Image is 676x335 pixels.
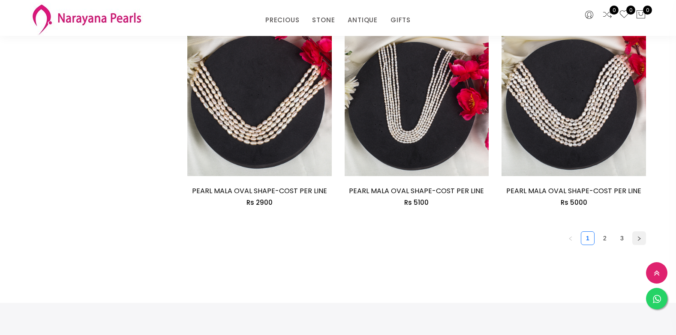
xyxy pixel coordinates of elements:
[632,231,646,245] button: right
[615,231,629,245] li: 3
[626,6,635,15] span: 0
[610,6,619,15] span: 0
[581,231,595,245] li: 1
[404,198,429,207] span: Rs 5100
[643,6,652,15] span: 0
[637,236,642,241] span: right
[192,186,327,196] a: PEARL MALA OVAL SHAPE-COST PER LINE
[598,231,612,245] li: 2
[598,232,611,245] a: 2
[561,198,587,207] span: Rs 5000
[246,198,273,207] span: Rs 2900
[632,231,646,245] li: Next Page
[616,232,628,245] a: 3
[349,186,484,196] a: PEARL MALA OVAL SHAPE-COST PER LINE
[564,231,577,245] button: left
[602,9,613,21] a: 0
[265,14,299,27] a: PRECIOUS
[348,14,378,27] a: ANTIQUE
[564,231,577,245] li: Previous Page
[506,186,641,196] a: PEARL MALA OVAL SHAPE-COST PER LINE
[391,14,411,27] a: GIFTS
[636,9,646,21] button: 0
[619,9,629,21] a: 0
[312,14,335,27] a: STONE
[581,232,594,245] a: 1
[568,236,573,241] span: left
